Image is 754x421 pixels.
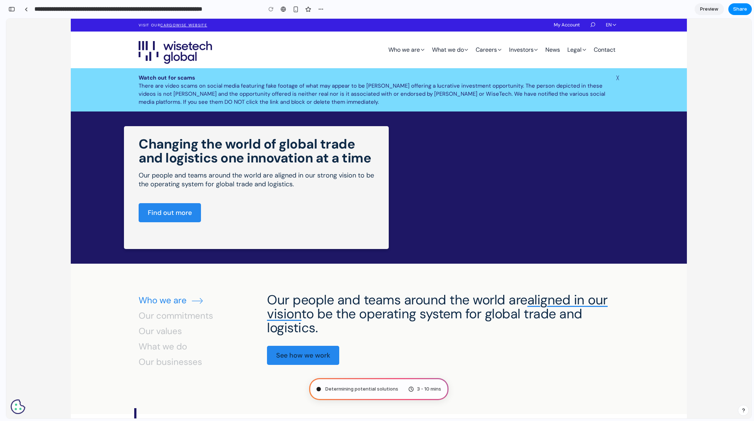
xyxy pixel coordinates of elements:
span: What we do [132,322,181,333]
a: Who we are [378,13,422,50]
span: Our commitments [132,291,207,303]
a: About us [261,327,333,346]
h2: Changing the world of global trade and logistics one innovation at a time [132,118,368,146]
span: Who we are [132,276,180,287]
span: aligned in our vision [261,272,601,304]
a: Careers [466,13,499,50]
p: Our people and teams around the world are aligned in our strong vision to be the operating system... [132,152,368,179]
a: Investors [499,13,536,50]
button: Share [728,3,752,15]
span: en [600,3,605,9]
span: Determining potential solutions [325,385,398,393]
a: Contact [584,13,613,49]
a: What we do [422,13,466,50]
button: Cookie Preferences [4,381,19,395]
h2: Our people and teams around the world are to be the operating system for global trade and logistics. [261,274,613,316]
span: Our values [132,307,176,318]
strong: Watch out for scams [132,55,189,63]
a: News [535,13,557,49]
a: CargoWise [154,4,201,9]
a: Legal [557,13,584,50]
a: ╳ [610,55,613,63]
span: Share [733,6,747,13]
a: About us [132,184,195,204]
span: Preview [700,6,718,13]
p: There are video scams on social media featuring fake footage of what may appear to be [PERSON_NAM... [132,55,604,87]
span: 3 - 10 mins [417,385,441,393]
a: Preview [695,3,724,15]
span: Our businesses [132,337,196,349]
img: WiseTech Global [132,22,206,45]
a: WiseTech Global [132,18,206,50]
